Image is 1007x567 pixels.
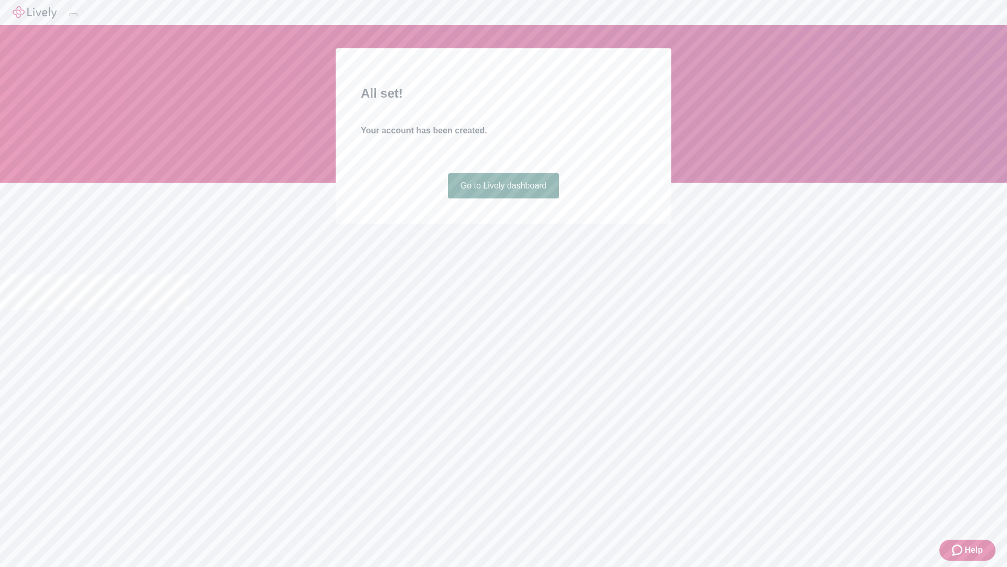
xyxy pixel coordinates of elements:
[13,6,57,19] img: Lively
[361,84,646,103] h2: All set!
[448,173,560,198] a: Go to Lively dashboard
[952,544,965,556] svg: Zendesk support icon
[69,13,78,16] button: Log out
[965,544,983,556] span: Help
[939,540,995,561] button: Zendesk support iconHelp
[361,124,646,137] h4: Your account has been created.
